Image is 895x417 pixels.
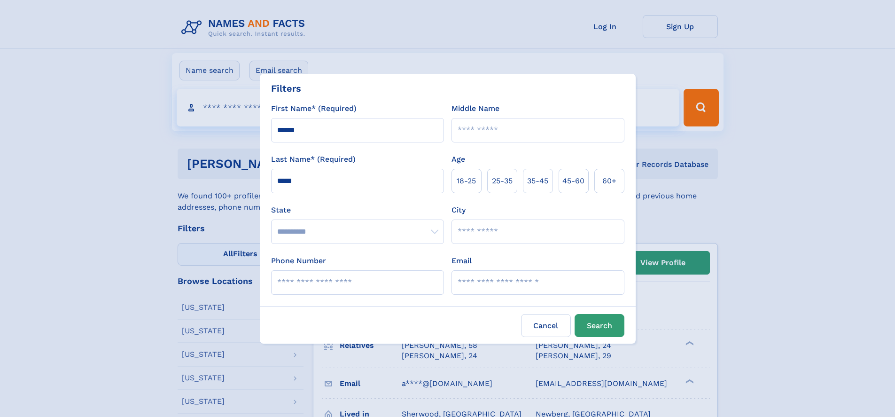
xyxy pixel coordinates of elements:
label: Email [451,255,472,267]
span: 18‑25 [457,175,476,187]
label: State [271,205,444,216]
label: City [451,205,466,216]
label: First Name* (Required) [271,103,357,114]
label: Phone Number [271,255,326,267]
label: Middle Name [451,103,499,114]
div: Filters [271,81,301,95]
span: 35‑45 [527,175,548,187]
label: Last Name* (Required) [271,154,356,165]
button: Search [575,314,624,337]
label: Cancel [521,314,571,337]
span: 25‑35 [492,175,513,187]
label: Age [451,154,465,165]
span: 60+ [602,175,616,187]
span: 45‑60 [562,175,584,187]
